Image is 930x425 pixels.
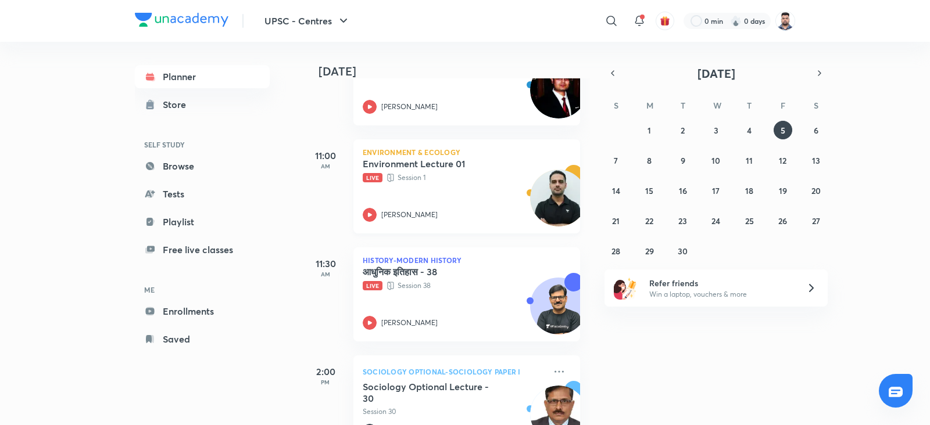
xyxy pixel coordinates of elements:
button: September 7, 2025 [607,151,625,170]
p: Environment & Ecology [363,149,571,156]
h5: Environment Lecture 01 [363,158,507,170]
p: History-Modern History [363,257,571,264]
button: September 14, 2025 [607,181,625,200]
abbr: September 28, 2025 [611,246,620,257]
button: September 29, 2025 [640,242,659,260]
abbr: September 6, 2025 [814,125,818,136]
abbr: September 25, 2025 [745,215,754,226]
h6: Refer friends [649,277,792,289]
abbr: Wednesday [713,100,721,111]
button: September 11, 2025 [740,151,759,170]
abbr: September 16, 2025 [679,185,687,196]
img: Company Logo [135,13,228,27]
button: September 30, 2025 [674,242,692,260]
abbr: Tuesday [681,100,685,111]
p: Sociology Optional-Sociology Paper I [363,365,545,379]
a: Playlist [135,210,270,233]
abbr: September 1, 2025 [648,125,651,136]
abbr: September 14, 2025 [612,185,620,196]
p: PM [302,379,349,386]
button: UPSC - Centres [257,9,357,33]
img: avatar [660,16,670,26]
p: [PERSON_NAME] [381,210,438,220]
abbr: September 15, 2025 [645,185,653,196]
a: Browse [135,154,270,178]
abbr: September 19, 2025 [779,185,787,196]
abbr: September 27, 2025 [812,215,820,226]
p: AM [302,271,349,278]
p: Session 1 [363,172,545,183]
button: September 4, 2025 [740,121,759,139]
button: September 28, 2025 [607,242,625,260]
button: September 5, 2025 [774,121,792,139]
button: September 15, 2025 [640,181,659,200]
abbr: September 26, 2025 [778,215,787,226]
abbr: September 2, 2025 [681,125,685,136]
h6: SELF STUDY [135,135,270,154]
abbr: Friday [781,100,785,111]
button: September 9, 2025 [674,151,692,170]
button: September 24, 2025 [707,211,725,230]
button: September 27, 2025 [807,211,825,230]
p: [PERSON_NAME] [381,318,438,328]
button: September 10, 2025 [707,151,725,170]
span: Live [363,173,382,182]
button: September 12, 2025 [774,151,792,170]
abbr: Monday [646,100,653,111]
abbr: September 23, 2025 [678,215,687,226]
button: September 20, 2025 [807,181,825,200]
abbr: September 8, 2025 [647,155,652,166]
abbr: Sunday [614,100,618,111]
abbr: September 21, 2025 [612,215,620,226]
button: September 25, 2025 [740,211,759,230]
abbr: September 3, 2025 [714,125,718,136]
abbr: September 13, 2025 [812,155,820,166]
abbr: September 18, 2025 [745,185,753,196]
button: September 18, 2025 [740,181,759,200]
p: Session 38 [363,280,545,291]
img: Avatar [531,284,586,340]
a: Planner [135,65,270,88]
img: referral [614,276,637,300]
button: September 23, 2025 [674,211,692,230]
a: Enrollments [135,300,270,323]
img: Maharaj Singh [775,11,795,31]
button: September 19, 2025 [774,181,792,200]
button: September 2, 2025 [674,121,692,139]
button: September 3, 2025 [707,121,725,139]
abbr: September 7, 2025 [614,155,618,166]
h4: [DATE] [319,64,592,78]
a: Free live classes [135,238,270,261]
abbr: September 5, 2025 [781,125,785,136]
h5: आधुनिक इतिहास - 38 [363,266,507,278]
button: [DATE] [621,65,811,81]
h5: 11:30 [302,257,349,271]
button: September 13, 2025 [807,151,825,170]
p: AM [302,163,349,170]
button: September 26, 2025 [774,211,792,230]
abbr: Thursday [747,100,752,111]
abbr: September 30, 2025 [678,246,688,257]
h5: 2:00 [302,365,349,379]
h6: ME [135,280,270,300]
button: avatar [656,12,674,30]
span: [DATE] [697,66,735,81]
button: September 21, 2025 [607,211,625,230]
span: Live [363,281,382,290]
p: Session 30 [363,406,545,417]
abbr: September 24, 2025 [711,215,720,226]
button: September 22, 2025 [640,211,659,230]
abbr: September 17, 2025 [712,185,720,196]
button: September 8, 2025 [640,151,659,170]
a: Saved [135,327,270,351]
abbr: September 10, 2025 [711,155,720,166]
abbr: September 11, 2025 [746,155,753,166]
h5: 11:00 [302,149,349,163]
abbr: September 12, 2025 [779,155,786,166]
abbr: September 20, 2025 [811,185,821,196]
p: Win a laptop, vouchers & more [649,289,792,300]
img: streak [730,15,742,27]
a: Company Logo [135,13,228,30]
a: Store [135,93,270,116]
button: September 6, 2025 [807,121,825,139]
